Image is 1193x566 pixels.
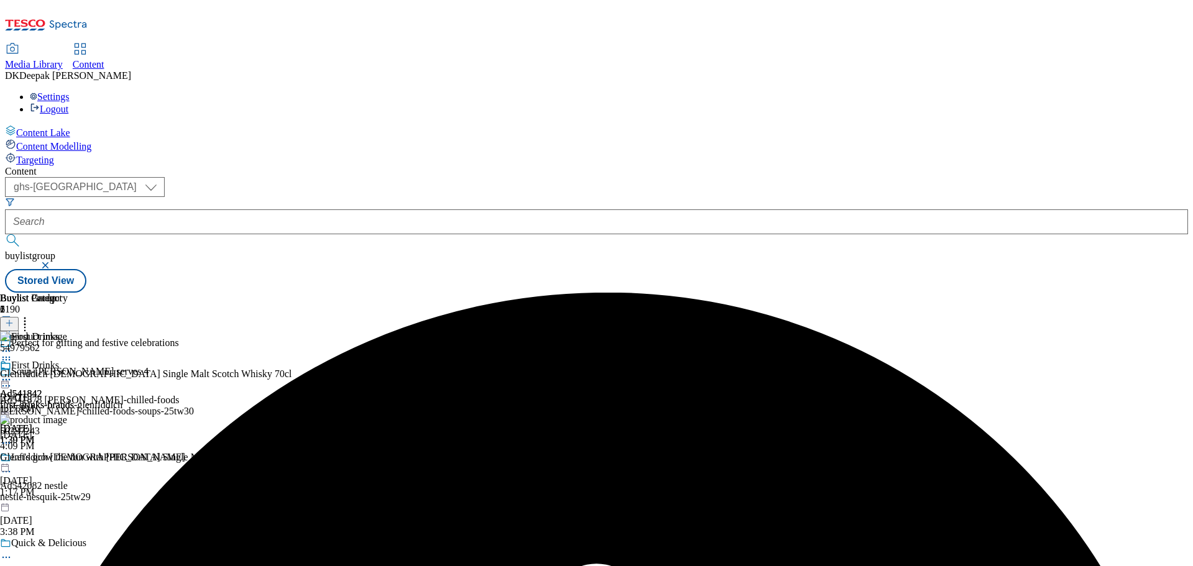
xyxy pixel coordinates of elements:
[5,139,1188,152] a: Content Modelling
[16,141,91,152] span: Content Modelling
[5,166,1188,177] div: Content
[5,59,63,70] span: Media Library
[5,152,1188,166] a: Targeting
[73,59,104,70] span: Content
[5,70,19,81] span: DK
[5,44,63,70] a: Media Library
[19,70,131,81] span: Deepak [PERSON_NAME]
[16,127,70,138] span: Content Lake
[5,209,1188,234] input: Search
[5,250,55,261] span: buylistgroup
[11,537,86,549] div: Quick & Delicious
[16,155,54,165] span: Targeting
[30,104,68,114] a: Logout
[5,197,15,207] svg: Search Filters
[30,91,70,102] a: Settings
[5,269,86,293] button: Stored View
[73,44,104,70] a: Content
[5,125,1188,139] a: Content Lake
